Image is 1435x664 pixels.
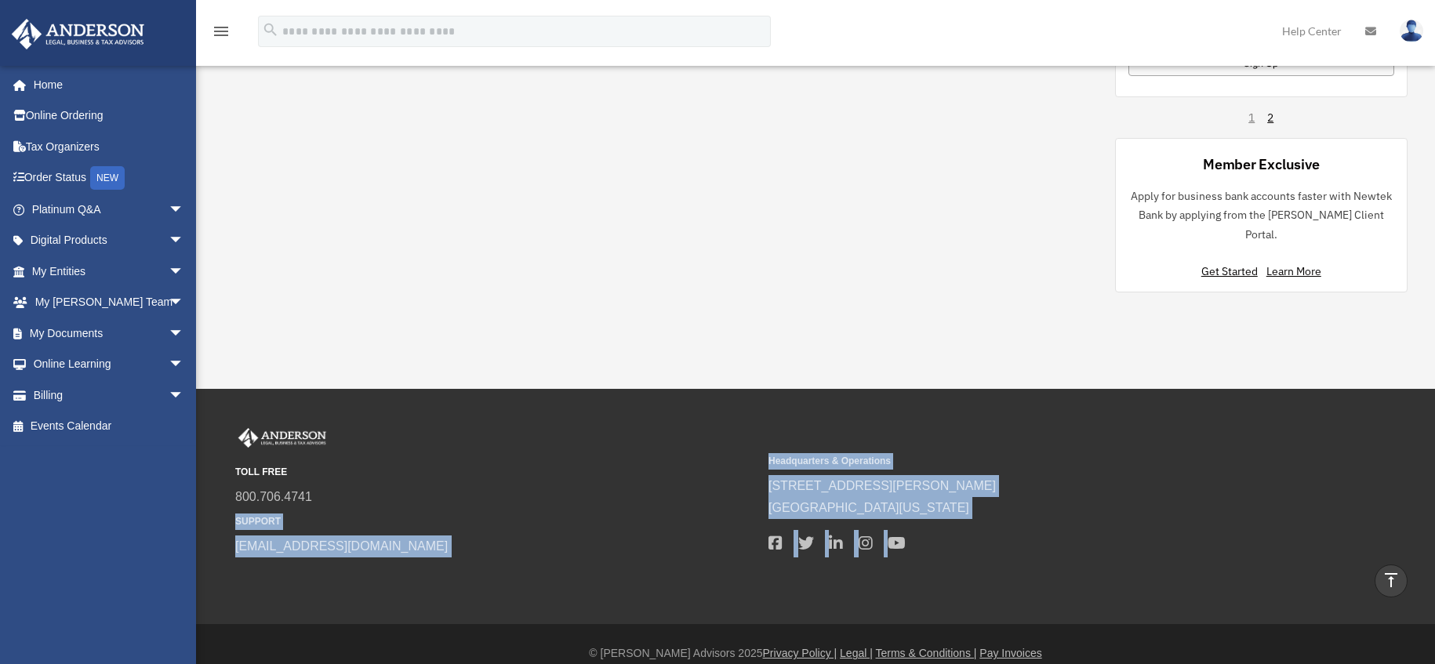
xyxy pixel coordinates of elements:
[169,349,200,381] span: arrow_drop_down
[11,69,200,100] a: Home
[1267,110,1273,125] a: 2
[11,225,208,256] a: Digital Productsarrow_drop_down
[11,100,208,132] a: Online Ordering
[11,131,208,162] a: Tax Organizers
[7,19,149,49] img: Anderson Advisors Platinum Portal
[169,256,200,288] span: arrow_drop_down
[235,464,757,481] small: TOLL FREE
[169,194,200,226] span: arrow_drop_down
[90,166,125,190] div: NEW
[1375,564,1408,597] a: vertical_align_top
[11,256,208,287] a: My Entitiesarrow_drop_down
[11,349,208,380] a: Online Learningarrow_drop_down
[1400,20,1423,42] img: User Pic
[768,479,996,492] a: [STREET_ADDRESS][PERSON_NAME]
[169,225,200,257] span: arrow_drop_down
[235,490,312,503] a: 800.706.4741
[768,501,969,514] a: [GEOGRAPHIC_DATA][US_STATE]
[235,428,329,448] img: Anderson Advisors Platinum Portal
[11,162,208,194] a: Order StatusNEW
[1203,154,1319,174] div: Member Exclusive
[169,317,200,350] span: arrow_drop_down
[1266,264,1321,278] a: Learn More
[1128,187,1395,245] p: Apply for business bank accounts faster with Newtek Bank by applying from the [PERSON_NAME] Clien...
[840,647,873,659] a: Legal |
[235,513,757,530] small: SUPPORT
[11,317,208,349] a: My Documentsarrow_drop_down
[212,27,231,41] a: menu
[11,194,208,225] a: Platinum Q&Aarrow_drop_down
[1382,571,1400,590] i: vertical_align_top
[169,287,200,319] span: arrow_drop_down
[235,539,448,553] a: [EMAIL_ADDRESS][DOMAIN_NAME]
[11,411,208,442] a: Events Calendar
[169,379,200,412] span: arrow_drop_down
[11,379,208,411] a: Billingarrow_drop_down
[768,453,1291,470] small: Headquarters & Operations
[11,287,208,318] a: My [PERSON_NAME] Teamarrow_drop_down
[262,21,279,38] i: search
[763,647,837,659] a: Privacy Policy |
[876,647,977,659] a: Terms & Conditions |
[212,22,231,41] i: menu
[979,647,1041,659] a: Pay Invoices
[1201,264,1264,278] a: Get Started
